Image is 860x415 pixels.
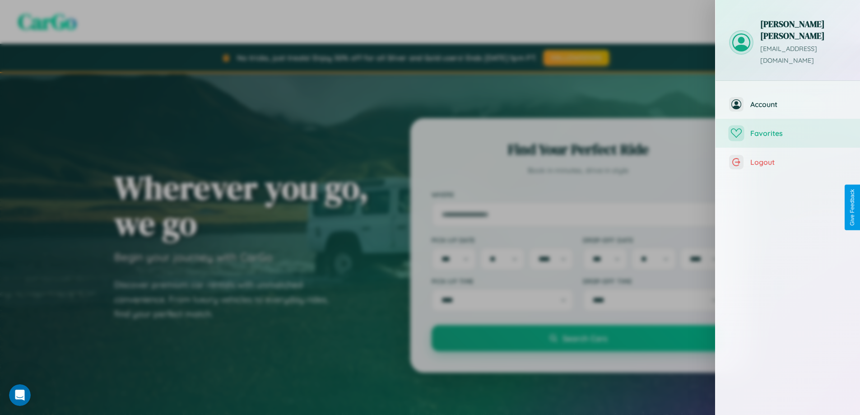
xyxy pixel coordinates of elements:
[750,100,846,109] span: Account
[750,158,846,167] span: Logout
[9,384,31,406] iframe: Intercom live chat
[716,119,860,148] button: Favorites
[760,18,846,42] h3: [PERSON_NAME] [PERSON_NAME]
[716,90,860,119] button: Account
[760,43,846,67] p: [EMAIL_ADDRESS][DOMAIN_NAME]
[750,129,846,138] span: Favorites
[716,148,860,177] button: Logout
[849,189,855,226] div: Give Feedback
